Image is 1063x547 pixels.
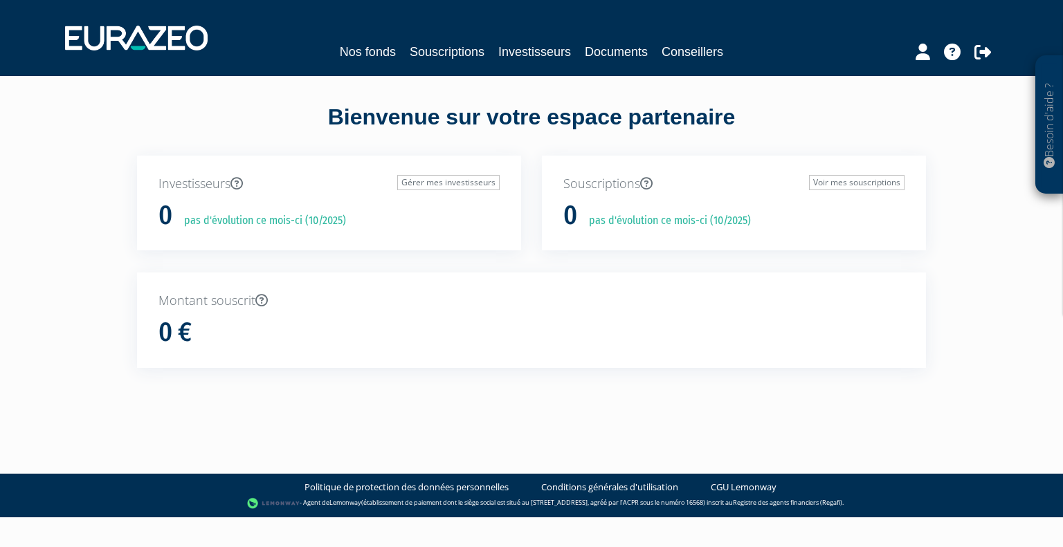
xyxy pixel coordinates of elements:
[158,318,192,347] h1: 0 €
[158,292,905,310] p: Montant souscrit
[733,498,842,507] a: Registre des agents financiers (Regafi)
[585,42,648,62] a: Documents
[579,213,751,229] p: pas d'évolution ce mois-ci (10/2025)
[65,26,208,50] img: 1732889491-logotype_eurazeo_blanc_rvb.png
[158,201,172,230] h1: 0
[541,481,678,494] a: Conditions générales d'utilisation
[563,201,577,230] h1: 0
[14,497,1049,510] div: - Agent de (établissement de paiement dont le siège social est situé au [STREET_ADDRESS], agréé p...
[127,102,936,156] div: Bienvenue sur votre espace partenaire
[410,42,484,62] a: Souscriptions
[305,481,509,494] a: Politique de protection des données personnelles
[662,42,723,62] a: Conseillers
[563,175,905,193] p: Souscriptions
[809,175,905,190] a: Voir mes souscriptions
[158,175,500,193] p: Investisseurs
[340,42,396,62] a: Nos fonds
[1042,63,1057,187] p: Besoin d'aide ?
[397,175,500,190] a: Gérer mes investisseurs
[329,498,361,507] a: Lemonway
[247,497,300,510] img: logo-lemonway.png
[174,213,346,229] p: pas d'évolution ce mois-ci (10/2025)
[711,481,776,494] a: CGU Lemonway
[498,42,571,62] a: Investisseurs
